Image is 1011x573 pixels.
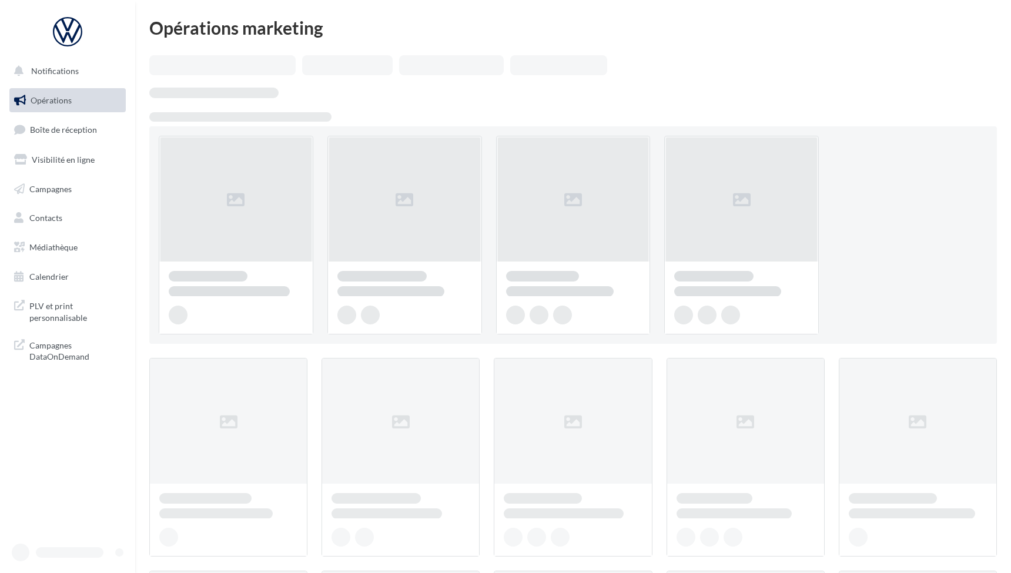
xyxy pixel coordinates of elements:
[7,333,128,367] a: Campagnes DataOnDemand
[29,272,69,282] span: Calendrier
[7,59,123,83] button: Notifications
[7,148,128,172] a: Visibilité en ligne
[7,206,128,230] a: Contacts
[149,19,997,36] div: Opérations marketing
[31,95,72,105] span: Opérations
[31,66,79,76] span: Notifications
[7,293,128,328] a: PLV et print personnalisable
[7,235,128,260] a: Médiathèque
[29,337,121,363] span: Campagnes DataOnDemand
[30,125,97,135] span: Boîte de réception
[29,298,121,323] span: PLV et print personnalisable
[29,242,78,252] span: Médiathèque
[29,183,72,193] span: Campagnes
[7,264,128,289] a: Calendrier
[32,155,95,165] span: Visibilité en ligne
[7,177,128,202] a: Campagnes
[29,213,62,223] span: Contacts
[7,117,128,142] a: Boîte de réception
[7,88,128,113] a: Opérations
